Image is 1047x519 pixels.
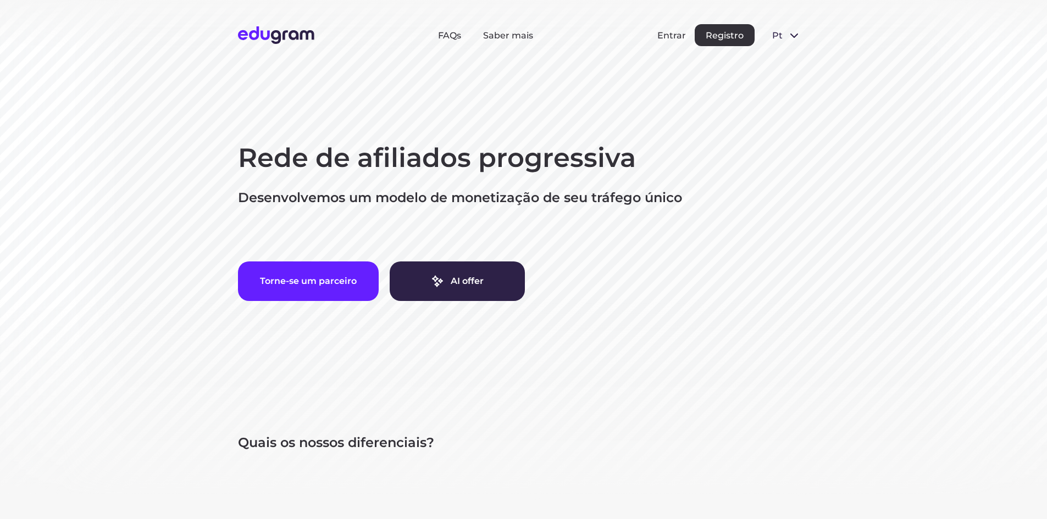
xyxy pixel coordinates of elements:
button: pt [763,24,810,46]
a: FAQs [438,30,461,41]
button: Entrar [657,30,686,41]
h1: Rede de afiliados progressiva [238,141,810,176]
span: pt [772,30,783,41]
a: Saber mais [483,30,533,41]
p: Desenvolvemos um modelo de monetização de seu tráfego único [238,189,810,207]
a: AI offer [390,261,525,301]
button: Torne-se um parceiro [238,261,379,301]
button: Registro [695,24,755,46]
img: Edugram Logo [238,26,314,44]
p: Quais os nossos diferenciais? [238,434,810,451]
